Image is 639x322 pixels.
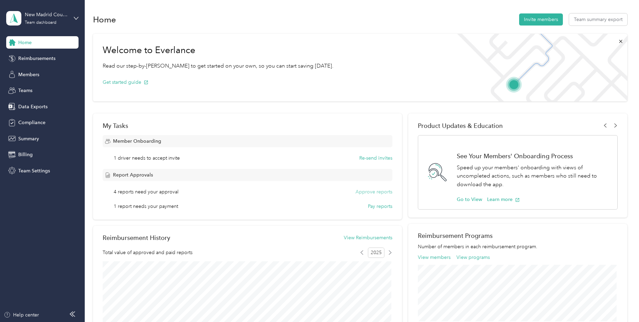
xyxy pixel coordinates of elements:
[18,119,45,126] span: Compliance
[114,203,178,210] span: 1 report needs your payment
[457,196,482,203] button: Go to View
[450,34,627,101] img: Welcome to everlance
[344,234,392,241] button: View Reimbursements
[103,45,333,56] h1: Welcome to Everlance
[103,79,148,86] button: Get started guide
[18,103,48,110] span: Data Exports
[569,13,627,26] button: Team summary export
[456,254,490,261] button: View programs
[359,154,392,162] button: Re-send invites
[93,16,116,23] h1: Home
[418,122,503,129] span: Product Updates & Education
[457,163,610,189] p: Speed up your members' onboarding with views of uncompleted actions, such as members who still ne...
[103,249,193,256] span: Total value of approved and paid reports
[103,234,170,241] h2: Reimbursement History
[418,254,451,261] button: View members
[457,152,610,160] h1: See Your Members' Onboarding Process
[418,243,618,250] p: Number of members in each reimbursement program.
[18,135,39,142] span: Summary
[368,248,384,258] span: 2025
[18,167,50,174] span: Team Settings
[487,196,520,203] button: Learn more
[18,39,32,46] span: Home
[114,188,178,195] span: 4 reports need your approval
[18,151,33,158] span: Billing
[18,87,32,94] span: Teams
[103,122,392,129] div: My Tasks
[114,154,180,162] span: 1 driver needs to accept invite
[18,71,39,78] span: Members
[4,311,39,319] button: Help center
[18,55,55,62] span: Reimbursements
[418,232,618,239] h2: Reimbursement Programs
[355,188,392,195] button: Approve reports
[113,138,161,145] span: Member Onboarding
[25,11,68,18] div: New Madrid County Family Resource Center
[600,283,639,322] iframe: Everlance-gr Chat Button Frame
[25,21,56,25] div: Team dashboard
[368,203,392,210] button: Pay reports
[113,171,153,179] span: Report Approvals
[519,13,563,26] button: Invite members
[103,62,333,70] p: Read our step-by-[PERSON_NAME] to get started on your own, so you can start saving [DATE].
